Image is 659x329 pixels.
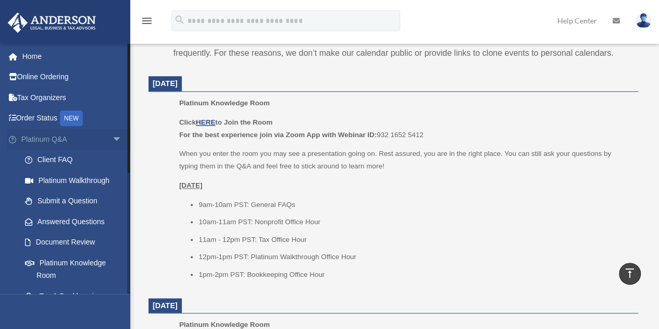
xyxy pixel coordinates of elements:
li: 1pm-2pm PST: Bookkeeping Office Hour [198,269,631,281]
img: Anderson Advisors Platinum Portal [5,13,99,33]
a: Order StatusNEW [7,108,138,129]
span: [DATE] [153,301,178,310]
a: Tax & Bookkeeping Packages [15,286,138,319]
a: Client FAQ [15,150,138,170]
li: 11am - 12pm PST: Tax Office Hour [198,234,631,246]
a: Home [7,46,138,67]
span: [DATE] [153,79,178,88]
i: menu [141,15,153,27]
a: Platinum Walkthrough [15,170,138,191]
li: 9am-10am PST: General FAQs [198,199,631,211]
i: search [174,14,185,26]
a: Answered Questions [15,211,138,232]
a: Platinum Knowledge Room [15,252,133,286]
a: Tax Organizers [7,87,138,108]
b: For the best experience join via Zoom App with Webinar ID: [179,131,377,139]
a: menu [141,18,153,27]
div: NEW [60,111,83,126]
span: Platinum Knowledge Room [179,321,270,328]
li: 12pm-1pm PST: Platinum Walkthrough Office Hour [198,251,631,263]
a: Online Ordering [7,67,138,88]
span: Platinum Knowledge Room [179,99,270,107]
p: When you enter the room you may see a presentation going on. Rest assured, you are in the right p... [179,148,631,172]
li: 10am-11am PST: Nonprofit Office Hour [198,216,631,228]
b: Click to Join the Room [179,118,272,126]
span: arrow_drop_down [112,129,133,150]
img: User Pic [636,13,651,28]
i: vertical_align_top [624,267,636,279]
a: Submit a Question [15,191,138,212]
a: vertical_align_top [619,263,641,285]
a: Platinum Q&Aarrow_drop_down [7,129,138,150]
a: Document Review [15,232,138,253]
u: [DATE] [179,181,203,189]
a: HERE [196,118,215,126]
p: 932 1652 5412 [179,116,631,141]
